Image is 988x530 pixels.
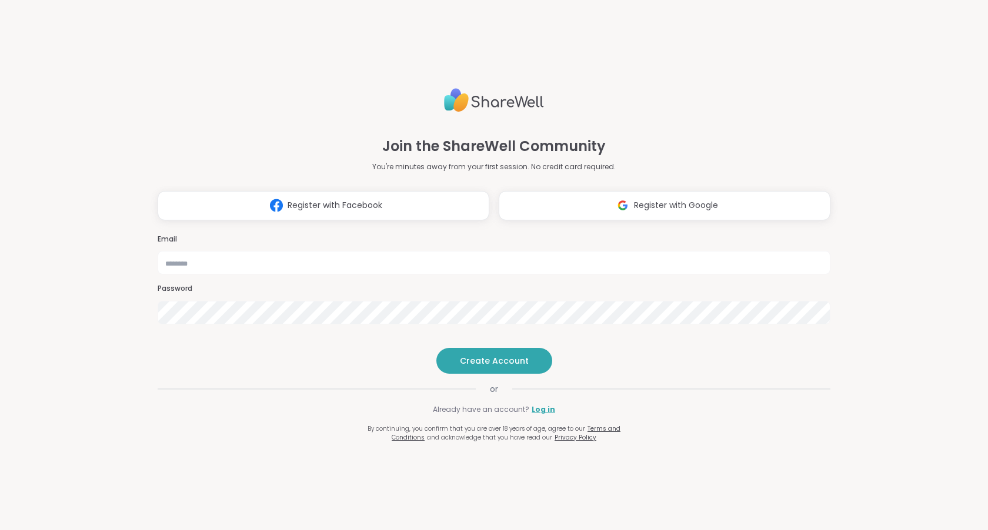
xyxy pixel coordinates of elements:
[460,355,529,367] span: Create Account
[436,348,552,374] button: Create Account
[612,194,634,216] img: ShareWell Logomark
[634,199,718,212] span: Register with Google
[427,433,552,442] span: and acknowledge that you have read our
[158,191,489,220] button: Register with Facebook
[372,162,616,172] p: You're minutes away from your first session. No credit card required.
[499,191,830,220] button: Register with Google
[555,433,596,442] a: Privacy Policy
[532,404,555,415] a: Log in
[158,284,830,294] h3: Password
[158,234,830,244] h3: Email
[382,136,606,157] h1: Join the ShareWell Community
[265,194,288,216] img: ShareWell Logomark
[433,404,529,415] span: Already have an account?
[444,83,544,117] img: ShareWell Logo
[476,383,512,395] span: or
[368,424,585,433] span: By continuing, you confirm that you are over 18 years of age, agree to our
[392,424,620,442] a: Terms and Conditions
[288,199,382,212] span: Register with Facebook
